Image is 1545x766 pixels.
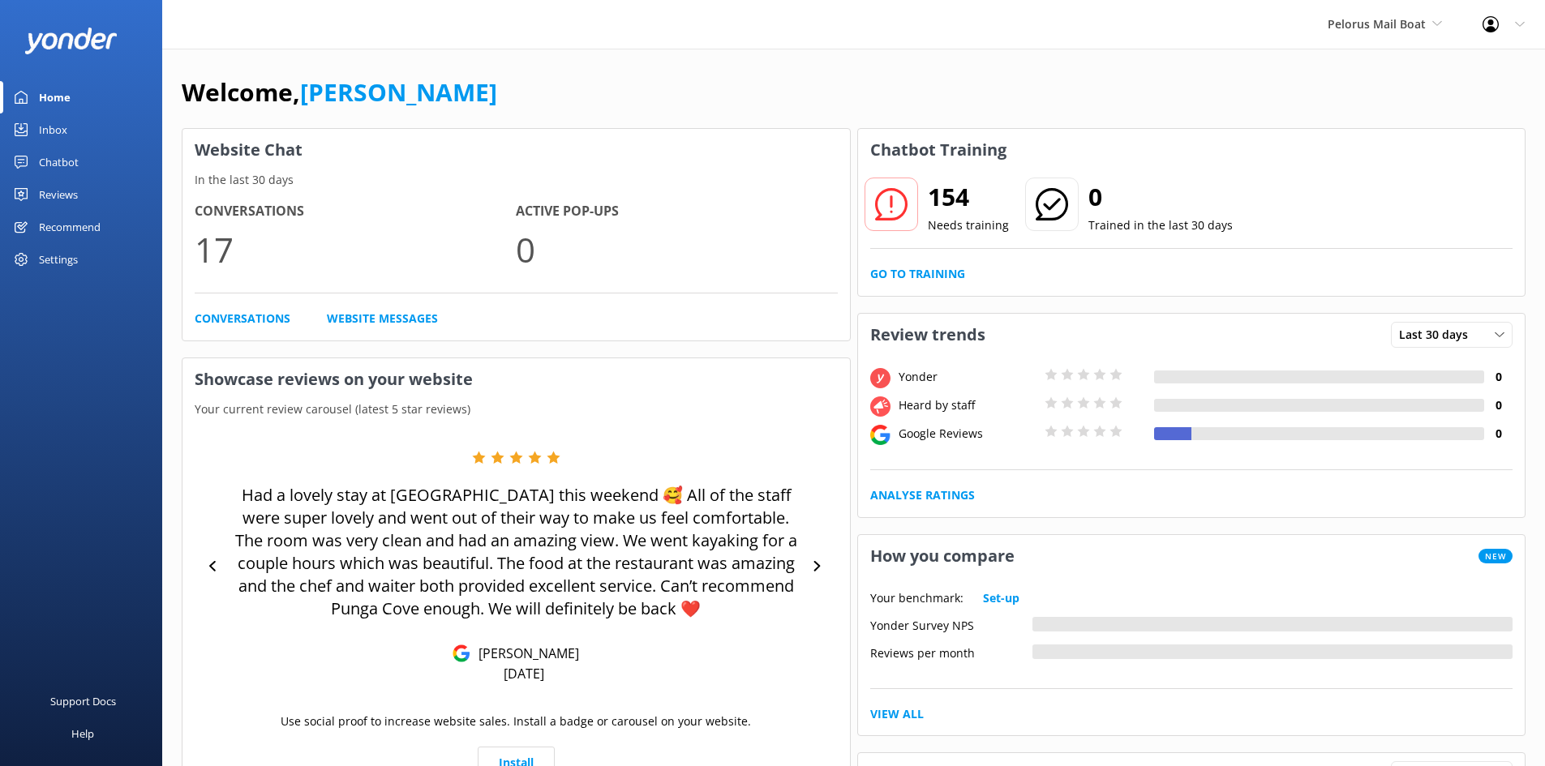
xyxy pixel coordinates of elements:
a: Set-up [983,589,1019,607]
a: Analyse Ratings [870,486,975,504]
div: Yonder [895,368,1041,386]
div: Google Reviews [895,425,1041,443]
a: Conversations [195,310,290,327]
div: Yonder Survey NPS [870,617,1032,631]
div: Home [39,81,71,113]
div: Help [71,717,94,750]
a: [PERSON_NAME] [300,75,497,109]
h3: Chatbot Training [858,129,1019,171]
h3: Website Chat [182,129,850,171]
a: View All [870,705,924,723]
h4: 0 [1484,368,1513,386]
div: Settings [39,243,78,276]
span: Pelorus Mail Boat [1328,16,1426,32]
div: Heard by staff [895,396,1041,414]
h4: Conversations [195,201,516,222]
h3: How you compare [858,535,1027,577]
p: [PERSON_NAME] [470,644,579,662]
h2: 0 [1088,178,1233,216]
p: 17 [195,222,516,276]
p: Had a lovely stay at [GEOGRAPHIC_DATA] this weekend 🥰 All of the staff were super lovely and went... [227,484,805,620]
a: Website Messages [327,310,438,327]
div: Reviews [39,178,78,211]
p: Trained in the last 30 days [1088,216,1233,234]
img: Google Reviews [453,644,470,662]
div: Recommend [39,211,101,243]
h1: Welcome, [182,73,497,112]
h2: 154 [928,178,1009,216]
div: Chatbot [39,146,79,178]
h4: 0 [1484,425,1513,443]
img: yonder-white-logo.png [24,28,118,54]
p: 0 [516,222,837,276]
span: New [1478,549,1513,563]
h3: Showcase reviews on your website [182,358,850,400]
div: Inbox [39,113,67,146]
a: Go to Training [870,265,965,283]
p: Your benchmark: [870,589,963,607]
p: In the last 30 days [182,171,850,189]
h4: 0 [1484,396,1513,414]
span: Last 30 days [1399,326,1478,344]
p: [DATE] [504,665,544,683]
p: Needs training [928,216,1009,234]
div: Reviews per month [870,644,1032,659]
p: Your current review carousel (latest 5 star reviews) [182,400,850,418]
h4: Active Pop-ups [516,201,837,222]
div: Support Docs [50,685,116,717]
h3: Review trends [858,314,998,356]
p: Use social proof to increase website sales. Install a badge or carousel on your website. [281,713,751,730]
